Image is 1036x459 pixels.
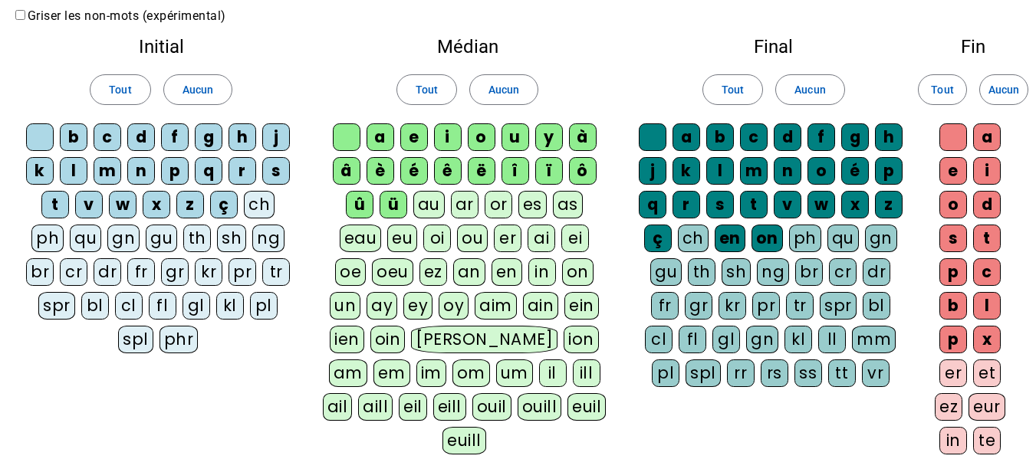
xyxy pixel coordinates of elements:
[333,157,360,185] div: â
[679,326,706,353] div: fl
[794,80,825,99] span: Aucun
[740,191,768,218] div: t
[411,326,557,353] div: [PERSON_NAME]
[935,38,1011,56] h2: Fin
[567,393,606,421] div: euil
[637,38,910,56] h2: Final
[719,292,746,320] div: kr
[452,359,490,387] div: om
[862,359,890,387] div: vr
[330,326,364,353] div: ien
[75,191,103,218] div: v
[149,292,176,320] div: fl
[564,326,599,353] div: ion
[496,359,533,387] div: um
[262,258,290,286] div: tr
[939,157,967,185] div: e
[453,258,485,286] div: an
[468,123,495,151] div: o
[468,157,495,185] div: ë
[795,258,823,286] div: br
[786,292,814,320] div: tr
[502,123,529,151] div: u
[569,157,597,185] div: ô
[639,157,666,185] div: j
[399,393,427,421] div: eil
[561,225,589,252] div: ei
[939,427,967,454] div: in
[702,74,763,105] button: Tout
[31,225,64,252] div: ph
[143,191,170,218] div: x
[973,326,1001,353] div: x
[841,123,869,151] div: g
[712,326,740,353] div: gl
[210,191,238,218] div: ç
[346,191,373,218] div: û
[485,191,512,218] div: or
[451,191,479,218] div: ar
[807,191,835,218] div: w
[535,123,563,151] div: y
[535,157,563,185] div: ï
[539,359,567,387] div: il
[706,123,734,151] div: b
[988,80,1019,99] span: Aucun
[794,359,822,387] div: ss
[784,326,812,353] div: kl
[775,74,844,105] button: Aucun
[322,38,612,56] h2: Médian
[217,225,246,252] div: sh
[330,292,360,320] div: un
[973,359,1001,387] div: et
[752,225,783,252] div: on
[183,225,211,252] div: th
[528,225,555,252] div: ai
[176,191,204,218] div: z
[973,427,1001,454] div: te
[244,191,275,218] div: ch
[722,80,744,99] span: Tout
[645,326,673,353] div: cl
[652,359,679,387] div: pl
[160,326,199,353] div: phr
[569,123,597,151] div: à
[706,157,734,185] div: l
[807,157,835,185] div: o
[262,157,290,185] div: s
[115,292,143,320] div: cl
[94,157,121,185] div: m
[829,258,857,286] div: cr
[94,123,121,151] div: c
[439,292,469,320] div: oy
[367,157,394,185] div: è
[841,191,869,218] div: x
[372,258,413,286] div: oeu
[26,258,54,286] div: br
[774,123,801,151] div: d
[865,225,897,252] div: gn
[715,225,745,252] div: en
[262,123,290,151] div: j
[939,359,967,387] div: er
[673,191,700,218] div: r
[973,225,1001,252] div: t
[434,123,462,151] div: i
[752,292,780,320] div: pr
[195,123,222,151] div: g
[475,292,517,320] div: aim
[820,292,857,320] div: spr
[740,123,768,151] div: c
[161,258,189,286] div: gr
[727,359,755,387] div: rr
[644,225,672,252] div: ç
[367,123,394,151] div: a
[216,292,244,320] div: kl
[939,225,967,252] div: s
[969,393,1005,421] div: eur
[875,191,903,218] div: z
[195,157,222,185] div: q
[396,74,457,105] button: Tout
[434,157,462,185] div: ê
[403,292,432,320] div: ey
